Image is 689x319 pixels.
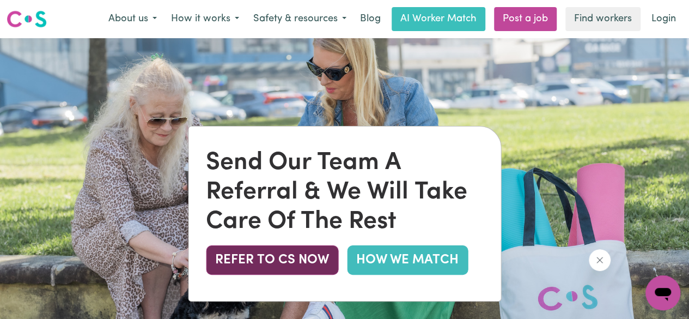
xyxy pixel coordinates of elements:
[645,7,682,31] a: Login
[565,7,641,31] a: Find workers
[164,8,246,31] button: How it works
[392,7,485,31] a: AI Worker Match
[7,9,47,29] img: Careseekers logo
[645,275,680,310] iframe: Button to launch messaging window
[7,7,47,32] a: Careseekers logo
[101,8,164,31] button: About us
[206,148,483,237] div: Send Our Team A Referral & We Will Take Care Of The Rest
[589,249,611,271] iframe: Close message
[7,8,66,16] span: Need any help?
[494,7,557,31] a: Post a job
[353,7,387,31] a: Blog
[347,245,468,275] a: HOW WE MATCH
[246,8,353,31] button: Safety & resources
[206,245,338,275] button: REFER TO CS NOW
